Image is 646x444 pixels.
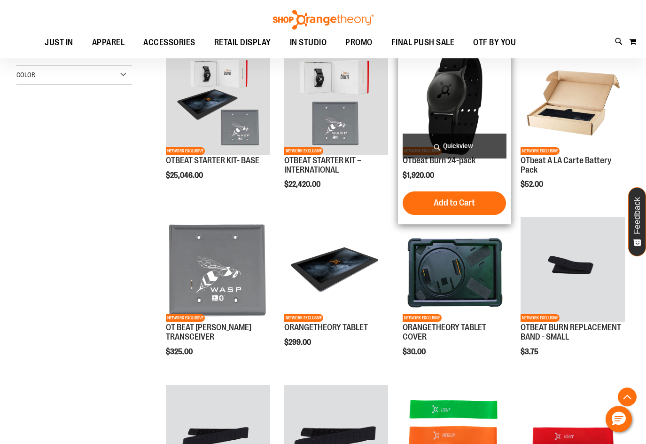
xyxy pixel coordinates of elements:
a: OTbeat Burn 24-pack [403,156,475,165]
a: Product image for OTBEAT BURN REPLACEMENT BAND - SMALLNETWORK EXCLUSIVE [521,217,625,323]
img: OTBEAT STARTER KIT – INTERNATIONAL [284,50,389,155]
img: Product image for OT BEAT POE TRANSCEIVER [166,217,270,322]
img: OTBEAT STARTER KIT- BASE [166,50,270,155]
span: Feedback [633,197,642,234]
a: OTBEAT STARTER KIT – INTERNATIONALNETWORK EXCLUSIVE [284,50,389,156]
a: Quickview [403,134,507,159]
img: Shop Orangetheory [272,10,375,30]
a: OTF BY YOU [464,32,525,54]
div: product [161,213,275,380]
span: Color [16,71,35,79]
a: RETAIL DISPLAY [205,32,280,54]
span: NETWORK EXCLUSIVE [403,314,442,322]
div: product [161,46,275,203]
div: product [398,213,512,380]
a: ORANGETHEORY TABLET COVER [403,323,486,341]
a: Product image for OT BEAT POE TRANSCEIVERNETWORK EXCLUSIVE [166,217,270,323]
a: OTBEAT BURN REPLACEMENT BAND - SMALL [521,323,621,341]
span: $52.00 [521,180,545,189]
a: ORANGETHEORY TABLET [284,323,368,332]
a: APPAREL [83,32,134,54]
a: FINAL PUSH SALE [382,32,464,54]
span: JUST IN [45,32,73,53]
a: OTBEAT STARTER KIT- BASE [166,156,259,165]
span: NETWORK EXCLUSIVE [284,314,323,322]
span: NETWORK EXCLUSIVE [521,147,560,155]
img: Product image for ORANGETHEORY TABLET COVER [403,217,507,322]
a: Product image for ORANGETHEORY TABLET COVERNETWORK EXCLUSIVE [403,217,507,323]
img: Product image for OTbeat A LA Carte Battery Pack [521,50,625,155]
span: APPAREL [92,32,125,53]
button: Back To Top [618,388,637,406]
span: $325.00 [166,348,194,356]
a: OTbeat Burn 24-packNETWORK EXCLUSIVE [403,50,507,156]
button: Hello, have a question? Let’s chat. [606,406,632,432]
div: product [516,213,630,380]
span: OTF BY YOU [473,32,516,53]
span: NETWORK EXCLUSIVE [166,314,205,322]
a: OTBEAT STARTER KIT – INTERNATIONAL [284,156,361,174]
a: OTbeat A LA Carte Battery Pack [521,156,611,174]
img: OTbeat Burn 24-pack [403,50,507,155]
span: NETWORK EXCLUSIVE [166,147,205,155]
div: product [280,46,393,213]
div: product [398,46,512,224]
a: Product image for ORANGETHEORY TABLETNETWORK EXCLUSIVE [284,217,389,323]
a: IN STUDIO [280,32,336,53]
span: NETWORK EXCLUSIVE [284,147,323,155]
span: NETWORK EXCLUSIVE [521,314,560,322]
a: JUST IN [35,32,83,54]
span: $1,920.00 [403,171,436,180]
span: Add to Cart [434,198,475,208]
div: product [516,46,630,213]
span: $25,046.00 [166,171,204,180]
button: Feedback - Show survey [628,187,646,256]
a: OT BEAT [PERSON_NAME] TRANSCEIVER [166,323,251,341]
a: Product image for OTbeat A LA Carte Battery PackNETWORK EXCLUSIVE [521,50,625,156]
span: $299.00 [284,338,312,347]
a: OTBEAT STARTER KIT- BASENETWORK EXCLUSIVE [166,50,270,156]
a: PROMO [336,32,382,54]
img: Product image for OTBEAT BURN REPLACEMENT BAND - SMALL [521,217,625,322]
span: $22,420.00 [284,180,322,189]
span: IN STUDIO [290,32,327,53]
a: ACCESSORIES [134,32,205,54]
span: $3.75 [521,348,540,356]
img: Product image for ORANGETHEORY TABLET [284,217,389,322]
div: product [280,213,393,370]
span: FINAL PUSH SALE [391,32,455,53]
button: Add to Cart [403,191,506,215]
span: $30.00 [403,348,427,356]
span: RETAIL DISPLAY [214,32,271,53]
span: ACCESSORIES [143,32,195,53]
span: PROMO [345,32,373,53]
